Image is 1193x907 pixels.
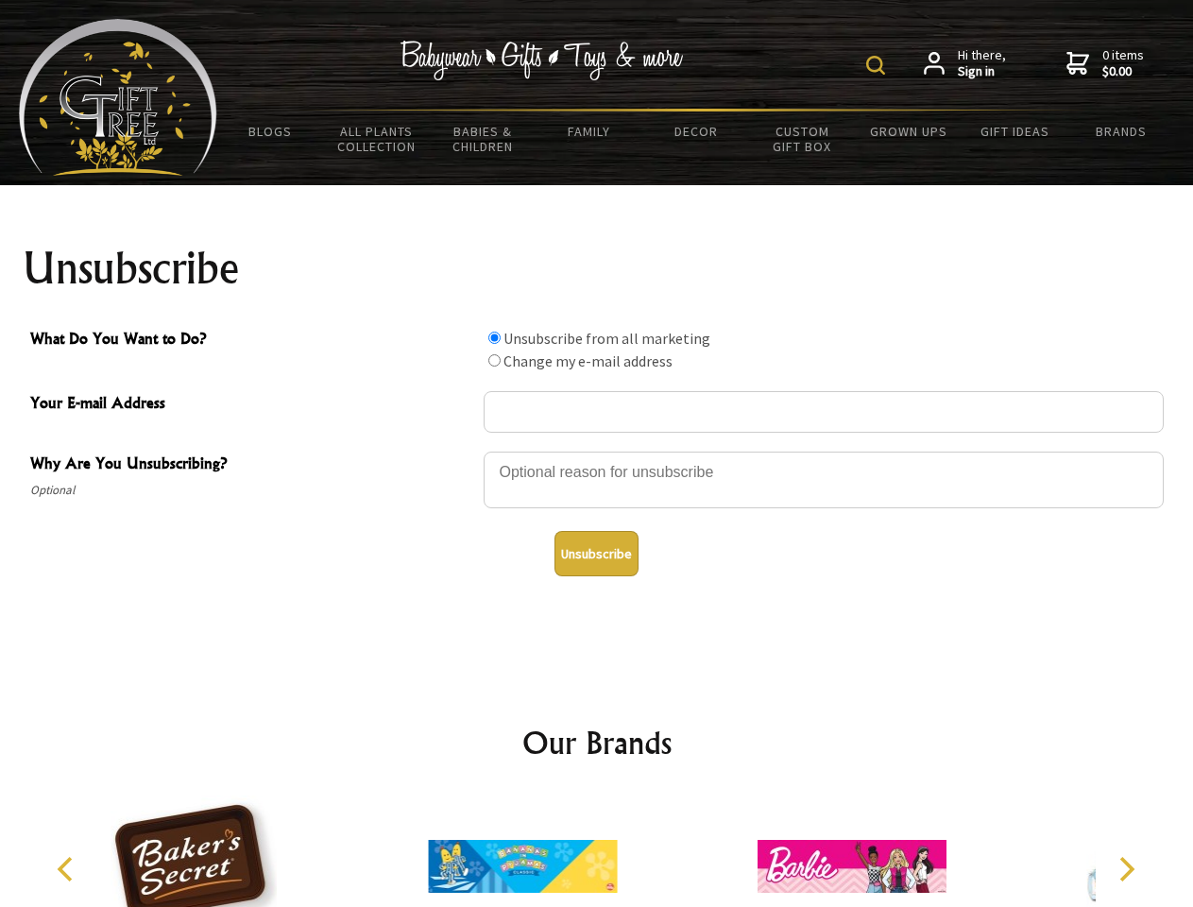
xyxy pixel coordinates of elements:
button: Next [1105,848,1147,890]
h2: Our Brands [38,720,1156,765]
a: Decor [642,111,749,151]
strong: Sign in [958,63,1006,80]
textarea: Why Are You Unsubscribing? [484,452,1164,508]
input: What Do You Want to Do? [488,354,501,367]
span: Optional [30,479,474,502]
a: 0 items$0.00 [1066,47,1144,80]
img: Babywear - Gifts - Toys & more [401,41,684,80]
span: 0 items [1102,46,1144,80]
span: Your E-mail Address [30,391,474,419]
label: Change my e-mail address [503,351,673,370]
label: Unsubscribe from all marketing [503,329,710,348]
span: Hi there, [958,47,1006,80]
input: What Do You Want to Do? [488,332,501,344]
a: Grown Ups [855,111,962,151]
strong: $0.00 [1102,63,1144,80]
a: Babies & Children [430,111,537,166]
a: Family [537,111,643,151]
a: Brands [1068,111,1175,151]
a: BLOGS [217,111,324,151]
span: Why Are You Unsubscribing? [30,452,474,479]
span: What Do You Want to Do? [30,327,474,354]
button: Unsubscribe [554,531,639,576]
button: Previous [47,848,89,890]
a: Custom Gift Box [749,111,856,166]
img: product search [866,56,885,75]
img: Babyware - Gifts - Toys and more... [19,19,217,176]
a: All Plants Collection [324,111,431,166]
input: Your E-mail Address [484,391,1164,433]
a: Gift Ideas [962,111,1068,151]
h1: Unsubscribe [23,246,1171,291]
a: Hi there,Sign in [924,47,1006,80]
